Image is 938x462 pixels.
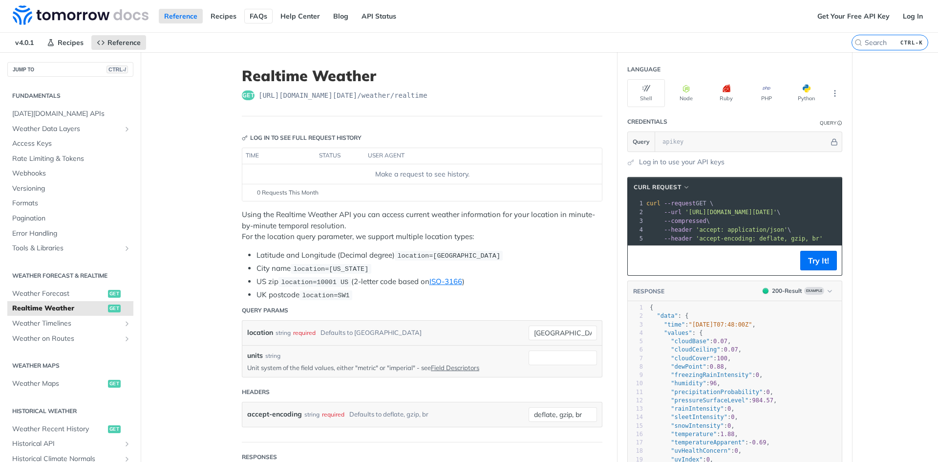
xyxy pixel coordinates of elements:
[748,439,752,446] span: -
[650,312,689,319] span: : {
[108,305,121,312] span: get
[123,440,131,448] button: Show subpages for Historical API
[707,79,745,107] button: Ruby
[322,407,344,421] div: required
[242,90,255,100] span: get
[7,62,133,77] button: JUMP TOCTRL-/
[628,379,643,388] div: 10
[628,363,643,371] div: 8
[628,312,643,320] div: 2
[664,226,692,233] span: --header
[7,316,133,331] a: Weather TimelinesShow subpages for Weather Timelines
[664,200,696,207] span: --request
[752,439,767,446] span: 0.69
[628,304,643,312] div: 1
[316,148,364,164] th: status
[7,301,133,316] a: Realtime Weatherget
[108,380,121,388] span: get
[256,289,602,301] li: UK postcode
[242,209,602,242] p: Using the Realtime Weather API you can access current weather information for your location in mi...
[7,407,133,416] h2: Historical Weather
[123,335,131,343] button: Show subpages for Weather on Routes
[91,35,146,50] a: Reference
[650,414,738,420] span: : ,
[302,292,349,299] span: location=SW1
[633,137,650,146] span: Query
[650,405,735,412] span: : ,
[7,271,133,280] h2: Weather Forecast & realtime
[646,209,781,216] span: \
[12,184,131,194] span: Versioning
[671,355,713,362] span: "cloudCover"
[293,326,316,340] div: required
[627,79,665,107] button: Shell
[242,133,362,142] div: Log in to see full request history
[650,330,703,336] span: : {
[256,263,602,274] li: City name
[628,225,644,234] div: 4
[356,9,402,23] a: API Status
[627,65,661,74] div: Language
[107,66,128,73] span: CTRL-/
[247,363,514,372] p: Unit system of the field values, either "metric" or "imperial" - see
[276,326,291,340] div: string
[727,405,731,412] span: 0
[721,431,735,438] span: 1.88
[650,346,742,353] span: : ,
[897,9,928,23] a: Log In
[628,439,643,447] div: 17
[831,89,839,98] svg: More ellipsis
[10,35,39,50] span: v4.0.1
[12,139,131,149] span: Access Keys
[627,117,667,126] div: Credentials
[646,218,710,224] span: \
[828,86,842,101] button: More Languages
[12,289,106,299] span: Weather Forecast
[7,196,133,211] a: Formats
[628,234,644,243] div: 5
[12,304,106,313] span: Realtime Weather
[696,235,823,242] span: 'accept-encoding: deflate, gzip, br'
[650,397,777,404] span: : ,
[829,137,839,147] button: Hide
[756,372,759,378] span: 0
[123,244,131,252] button: Show subpages for Tools & Libraries
[42,35,89,50] a: Recipes
[328,9,354,23] a: Blog
[671,439,745,446] span: "temperatureApparent"
[7,152,133,166] a: Rate Limiting & Tokens
[12,243,121,253] span: Tools & Libraries
[650,422,735,429] span: : ,
[724,346,738,353] span: 0.07
[275,9,325,23] a: Help Center
[628,132,655,152] button: Query
[12,334,121,344] span: Weather on Routes
[7,211,133,226] a: Pagination
[664,235,692,242] span: --header
[646,200,713,207] span: GET \
[628,405,643,413] div: 13
[667,79,705,107] button: Node
[7,226,133,241] a: Error Handling
[12,214,131,223] span: Pagination
[650,447,742,454] span: : ,
[628,199,644,208] div: 1
[108,425,121,433] span: get
[257,188,319,197] span: 0 Requests This Month
[7,437,133,451] a: Historical APIShow subpages for Historical API
[429,277,462,286] a: ISO-3166
[628,217,644,225] div: 3
[788,79,825,107] button: Python
[650,389,773,396] span: : ,
[646,200,661,207] span: curl
[628,371,643,379] div: 9
[7,107,133,121] a: [DATE][DOMAIN_NAME] APIs
[804,287,824,295] span: Example
[854,39,862,46] svg: Search
[123,125,131,133] button: Show subpages for Weather Data Layers
[812,9,895,23] a: Get Your Free API Key
[293,265,368,273] span: location=[US_STATE]
[671,346,720,353] span: "cloudCeiling"
[628,388,643,396] div: 11
[7,91,133,100] h2: Fundamentals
